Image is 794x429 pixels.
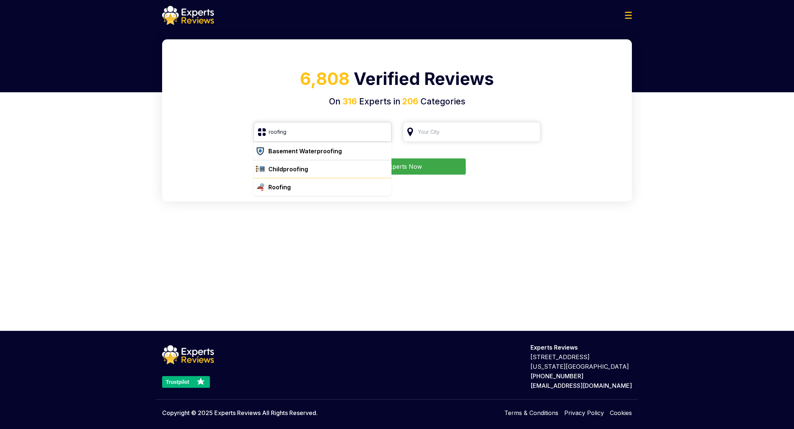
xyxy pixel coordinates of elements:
span: 6,808 [300,68,350,89]
input: Search Category [254,122,391,142]
button: Find Experts Now [329,158,466,175]
span: 316 [343,96,357,107]
img: Menu Icon [625,12,632,19]
img: category icon [256,183,265,192]
text: Trustpilot [166,379,189,385]
h4: On Experts in Categories [171,95,623,108]
h1: Verified Reviews [171,66,623,95]
p: [STREET_ADDRESS] [530,352,632,362]
input: Your City [403,122,541,142]
img: logo [162,345,214,364]
div: Basement Waterproofing [268,147,342,155]
a: Trustpilot [162,376,214,388]
p: Copyright © 2025 Experts Reviews All Rights Reserved. [162,408,318,417]
p: [EMAIL_ADDRESS][DOMAIN_NAME] [530,381,632,390]
div: Childproofing [268,165,308,174]
p: [PHONE_NUMBER] [530,371,632,381]
span: 206 [400,96,418,107]
a: Cookies [610,408,632,417]
p: [US_STATE][GEOGRAPHIC_DATA] [530,362,632,371]
div: Roofing [268,183,291,192]
img: category icon [256,165,265,174]
img: logo [162,6,214,25]
a: Privacy Policy [564,408,604,417]
img: category icon [256,147,265,155]
p: Experts Reviews [530,343,632,352]
a: Terms & Conditions [504,408,558,417]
